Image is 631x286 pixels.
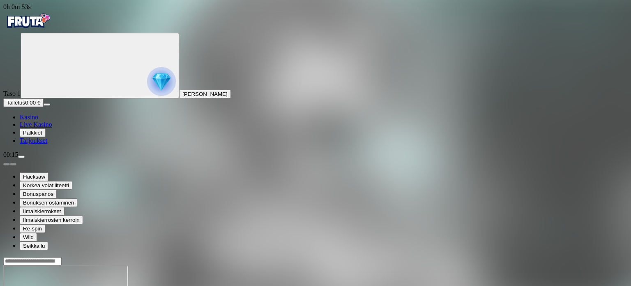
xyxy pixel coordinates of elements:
[23,234,34,240] span: Wild
[18,156,25,158] button: menu
[20,172,48,181] button: Hacksaw
[20,128,46,137] button: reward iconPalkkiot
[20,216,83,224] button: Ilmaiskierrosten kerroin
[3,257,62,265] input: Search
[147,67,176,96] img: reward progress
[20,198,77,207] button: Bonuksen ostaminen
[179,90,231,98] button: [PERSON_NAME]
[10,163,16,165] button: next slide
[23,226,42,232] span: Re-spin
[3,163,10,165] button: prev slide
[44,103,50,106] button: menu
[7,100,25,106] span: Talletus
[3,3,31,10] span: user session time
[20,121,52,128] span: Live Kasino
[20,114,38,121] a: diamond iconKasino
[20,190,57,198] button: Bonuspanos
[3,11,628,144] nav: Primary
[23,174,45,180] span: Hacksaw
[20,224,45,233] button: Re-spin
[3,11,53,31] img: Fruta
[23,208,61,214] span: Ilmaiskierrokset
[20,242,48,250] button: Seikkailu
[23,130,42,136] span: Palkkiot
[21,33,179,98] button: reward progress
[20,181,72,190] button: Korkea volatiliteetti
[182,91,228,97] span: [PERSON_NAME]
[3,151,18,158] span: 00:15
[3,90,21,97] span: Taso 1
[20,121,52,128] a: poker-chip iconLive Kasino
[23,182,69,188] span: Korkea volatiliteetti
[25,100,40,106] span: 0.00 €
[3,26,53,33] a: Fruta
[23,243,45,249] span: Seikkailu
[20,233,37,242] button: Wild
[23,217,80,223] span: Ilmaiskierrosten kerroin
[23,200,74,206] span: Bonuksen ostaminen
[20,137,47,144] span: Tarjoukset
[20,137,47,144] a: gift-inverted iconTarjoukset
[23,191,53,197] span: Bonuspanos
[20,114,38,121] span: Kasino
[20,207,64,216] button: Ilmaiskierrokset
[3,98,44,107] button: Talletusplus icon0.00 €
